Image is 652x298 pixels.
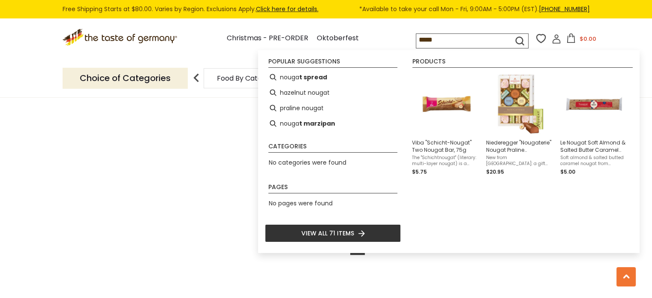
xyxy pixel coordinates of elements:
[265,69,401,85] li: nougat spread
[560,73,628,176] a: Le Nougat Almond & Salted Butter CaramelLe Nougat Soft Almond & Salted Butter Caramel Nougat, 3.5...
[227,33,308,44] a: Christmas - PRE-ORDER
[256,5,318,13] a: Click here for details.
[412,168,427,175] span: $5.75
[269,199,333,208] span: No pages were found
[268,58,397,68] li: Popular suggestions
[486,139,553,154] span: Niederegger "Nougaterie" Nougat Praline Assortment, 7.2 oz
[265,100,401,116] li: praline nougat
[563,33,599,46] button: $0.00
[269,158,346,167] span: No categories were found
[359,4,590,14] span: *Available to take your call Mon - Fri, 9:00AM - 5:00PM (EST).
[299,119,335,129] b: t marzipan
[412,155,479,167] span: The "Schichtnougat" (literary: multi-layer nougat) is a famous soley nougat candy bar from [GEOGR...
[258,50,640,253] div: Instant Search Results
[415,73,477,135] img: Viba Schict Nougat
[265,224,401,242] li: View all 71 items
[560,155,628,167] span: Soft almond & salted butted caramel nougat from [GEOGRAPHIC_DATA]
[539,5,590,13] a: [PHONE_NUMBER]
[557,69,631,180] li: Le Nougat Soft Almond & Salted Butter Caramel Nougat, 3.52 oz - DEAL
[188,69,205,87] img: previous arrow
[560,139,628,154] span: Le Nougat Soft Almond & Salted Butter Caramel Nougat, 3.52 oz - DEAL
[409,69,483,180] li: Viba "Schicht-Nougat" Two Nougat Bar, 75g
[486,168,504,175] span: $20.95
[412,58,633,68] li: Products
[317,33,359,44] a: Oktoberfest
[63,68,188,89] p: Choice of Categories
[412,73,479,176] a: Viba Schict NougatViba "Schicht-Nougat" Two Nougat Bar, 75gThe "Schichtnougat" (literary: multi-l...
[268,184,397,193] li: Pages
[563,73,625,135] img: Le Nougat Almond & Salted Butter Caramel
[217,75,277,81] a: Food By Category
[560,168,575,175] span: $5.00
[268,143,397,153] li: Categories
[301,229,354,238] span: View all 71 items
[486,155,553,167] span: New from [GEOGRAPHIC_DATA]: a gift box with 16 of the finest nougat creations that melt in your m...
[265,85,401,100] li: hazelnut nougat
[579,35,596,43] span: $0.00
[483,69,557,180] li: Niederegger "Nougaterie" Nougat Praline Assortment, 7.2 oz
[299,72,327,82] b: t spread
[486,73,553,176] a: Niederegger Nougat Praline AssortmentNiederegger "Nougaterie" Nougat Praline Assortment, 7.2 ozNe...
[265,116,401,131] li: nougat marzipan
[412,139,479,154] span: Viba "Schicht-Nougat" Two Nougat Bar, 75g
[489,73,551,135] img: Niederegger Nougat Praline Assortment
[63,4,590,14] div: Free Shipping Starts at $80.00. Varies by Region. Exclusions Apply.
